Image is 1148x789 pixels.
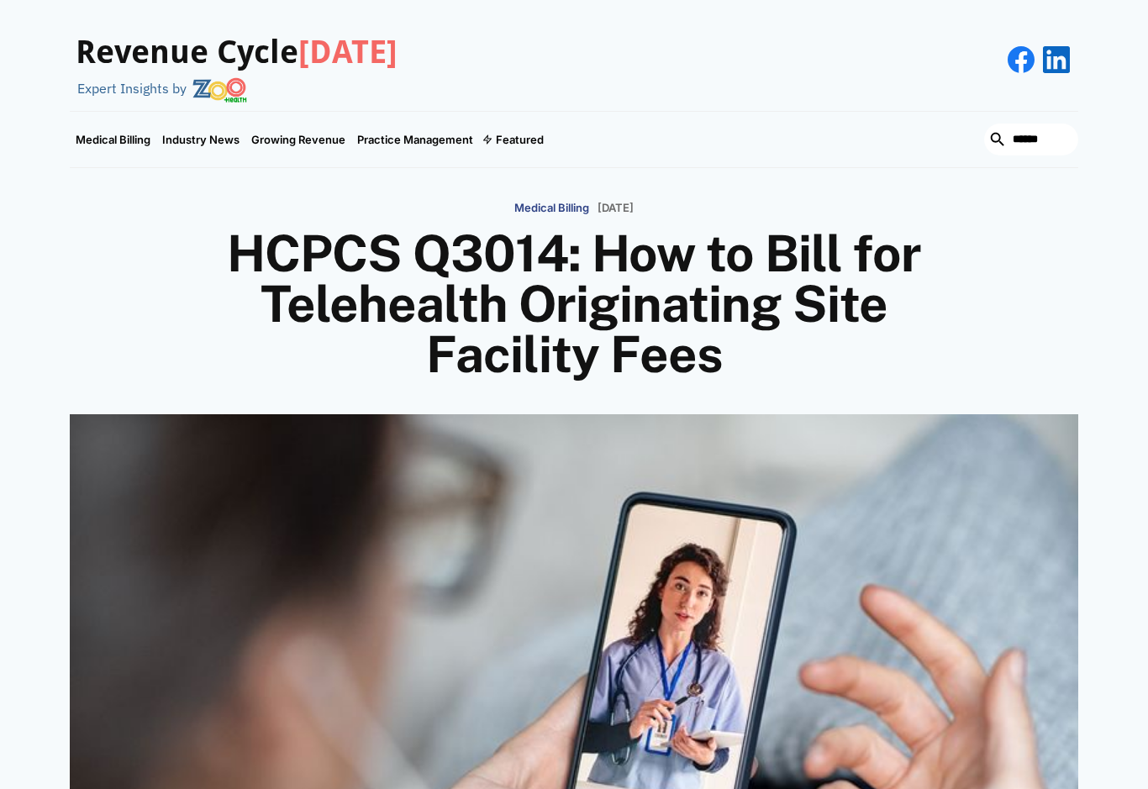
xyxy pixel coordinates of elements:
[245,112,351,167] a: Growing Revenue
[171,229,977,380] h1: HCPCS Q3014: How to Bill for Telehealth Originating Site Facility Fees
[496,133,544,146] div: Featured
[514,202,589,215] p: Medical Billing
[351,112,479,167] a: Practice Management
[77,81,187,97] div: Expert Insights by
[298,34,398,71] span: [DATE]
[156,112,245,167] a: Industry News
[598,202,634,215] p: [DATE]
[70,112,156,167] a: Medical Billing
[514,193,589,221] a: Medical Billing
[76,34,398,72] h3: Revenue Cycle
[70,17,398,103] a: Revenue Cycle[DATE]Expert Insights by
